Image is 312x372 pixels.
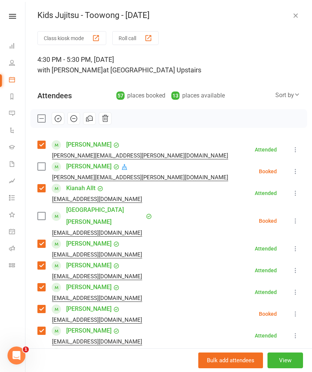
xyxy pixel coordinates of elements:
a: Kianah Allt [66,182,95,194]
div: 57 [116,91,125,100]
a: Calendar [9,72,26,89]
a: What's New [9,207,26,224]
button: View [267,352,303,368]
div: Booked [259,169,277,174]
div: places available [171,90,225,101]
div: Booked [259,218,277,223]
div: Booked [259,311,277,316]
a: Roll call kiosk mode [9,241,26,258]
button: Bulk add attendees [198,352,263,368]
a: [PERSON_NAME] [66,139,111,151]
div: Sort by [275,90,300,100]
div: Attended [255,268,277,273]
a: [PERSON_NAME] [66,346,111,358]
a: Class kiosk mode [9,258,26,274]
span: at [GEOGRAPHIC_DATA] Upstairs [103,66,201,74]
a: Assessments [9,173,26,190]
a: [PERSON_NAME] [66,238,111,250]
a: [PERSON_NAME] [66,303,111,315]
a: Dashboard [9,38,26,55]
div: Attended [255,246,277,251]
button: Class kiosk mode [37,31,106,45]
button: Roll call [112,31,159,45]
a: People [9,55,26,72]
a: Reports [9,89,26,106]
a: [PERSON_NAME] [66,259,111,271]
div: Kids Jujitsu - Toowong - [DATE] [25,10,312,20]
a: [PERSON_NAME] [66,325,111,337]
div: Attended [255,147,277,152]
span: 1 [23,346,29,352]
div: Attended [255,190,277,196]
div: 13 [171,91,180,100]
a: [PERSON_NAME] [66,160,111,172]
div: Attended [255,333,277,338]
span: with [PERSON_NAME] [37,66,103,74]
iframe: Intercom live chat [7,346,25,364]
div: places booked [116,90,165,101]
div: 4:30 PM - 5:30 PM, [DATE] [37,54,300,75]
a: [PERSON_NAME] [66,281,111,293]
div: Attended [255,289,277,295]
div: Attendees [37,90,72,101]
a: [GEOGRAPHIC_DATA][PERSON_NAME] [66,204,144,228]
a: General attendance kiosk mode [9,224,26,241]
